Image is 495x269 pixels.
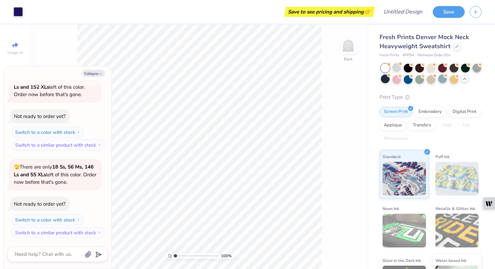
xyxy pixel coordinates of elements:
button: Switch to a similar product with stock [11,140,105,150]
div: Back [344,56,353,62]
div: Save to see pricing and shipping [286,7,373,17]
span: There are only left of this color. Order now before that's gone. [14,163,96,185]
img: Switch to a similar product with stock [97,231,101,235]
div: Embroidery [414,107,446,117]
div: Not ready to order yet? [14,201,66,207]
div: Rhinestones [379,134,412,144]
img: Standard [383,162,426,196]
span: Glow in the Dark Ink [383,257,421,264]
span: Fresh Prints [379,53,399,58]
button: Switch to a color with stock [11,127,84,138]
input: Untitled Design [378,5,428,19]
div: Applique [379,120,406,130]
div: Transfers [408,120,435,130]
span: Water based Ink [435,257,466,264]
span: Fresh Prints Denver Mock Neck Heavyweight Sweatshirt [379,33,469,50]
span: Metallic & Glitter Ink [435,205,475,212]
div: Vinyl [437,120,456,130]
div: Digital Print [448,107,481,117]
img: Metallic & Glitter Ink [435,214,479,247]
span: Puff Ink [435,153,450,160]
img: Switch to a color with stock [76,218,80,222]
span: Neon Ink [383,205,399,212]
span: 🫣 [14,164,20,170]
div: Foil [458,120,474,130]
img: Puff Ink [435,162,479,196]
div: Screen Print [379,107,412,117]
button: Switch to a color with stock [11,214,84,225]
img: Back [341,39,355,53]
div: Print Type [379,93,482,101]
span: # FP94 [403,53,414,58]
strong: 29 Ss, 79 Ms, 201 Ls and 152 XLs [14,76,94,90]
div: Not ready to order yet? [14,113,66,120]
span: There are only left of this color. Order now before that's gone. [14,76,94,98]
span: 👉 [364,7,371,16]
button: Collapse [82,70,105,77]
img: Switch to a color with stock [76,130,80,134]
button: Save [433,6,465,18]
strong: 18 Ss, 56 Ms, 146 Ls and 55 XLs [14,163,94,178]
span: Minimum Order: 50 + [418,53,451,58]
img: Neon Ink [383,214,426,247]
img: Switch to a similar product with stock [97,143,101,147]
span: Standard [383,153,400,160]
span: Image AI [7,50,23,55]
button: Switch to a similar product with stock [11,227,105,238]
span: 100 % [221,253,232,259]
